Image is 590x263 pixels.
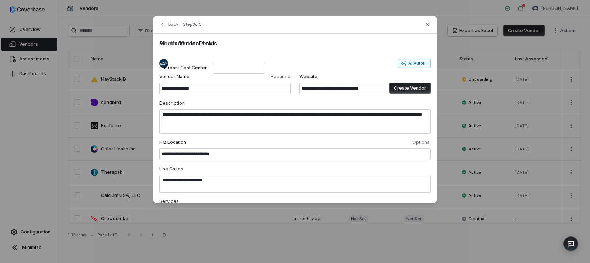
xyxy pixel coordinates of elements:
span: Step 3 of 3 [183,22,202,27]
span: HQ Location [159,139,294,145]
span: Description [159,100,185,106]
span: Optional [296,139,431,145]
label: Guardant Cost Center [159,65,207,71]
span: Use Cases [159,166,183,172]
button: Back [157,18,181,31]
span: Services [159,198,179,204]
span: Fill in additional fields [159,39,431,47]
button: Create Vendor [389,83,431,94]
